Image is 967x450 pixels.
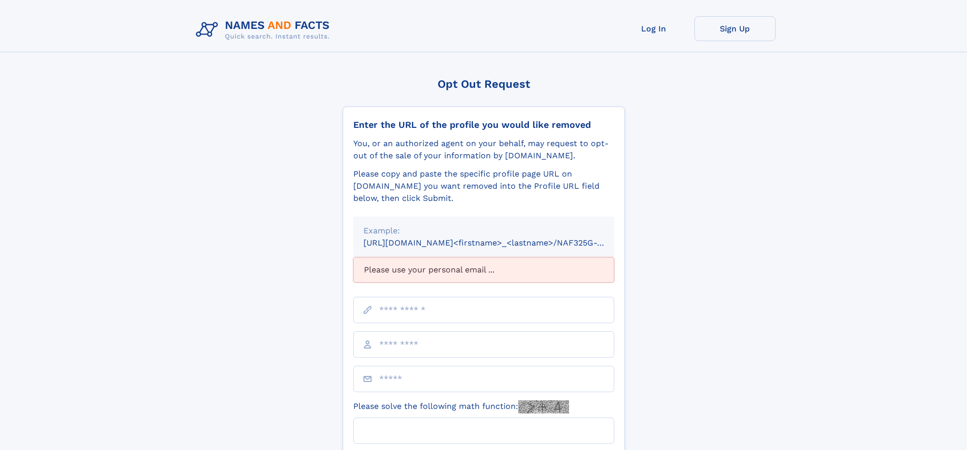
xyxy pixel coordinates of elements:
a: Log In [613,16,694,41]
div: You, or an authorized agent on your behalf, may request to opt-out of the sale of your informatio... [353,137,614,162]
a: Sign Up [694,16,776,41]
label: Please solve the following math function: [353,400,569,413]
div: Opt Out Request [343,78,625,90]
img: Logo Names and Facts [192,16,338,44]
div: Example: [363,225,604,237]
div: Enter the URL of the profile you would like removed [353,119,614,130]
div: Please use your personal email ... [353,257,614,283]
small: [URL][DOMAIN_NAME]<firstname>_<lastname>/NAF325G-xxxxxxxx [363,238,633,248]
div: Please copy and paste the specific profile page URL on [DOMAIN_NAME] you want removed into the Pr... [353,168,614,204]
